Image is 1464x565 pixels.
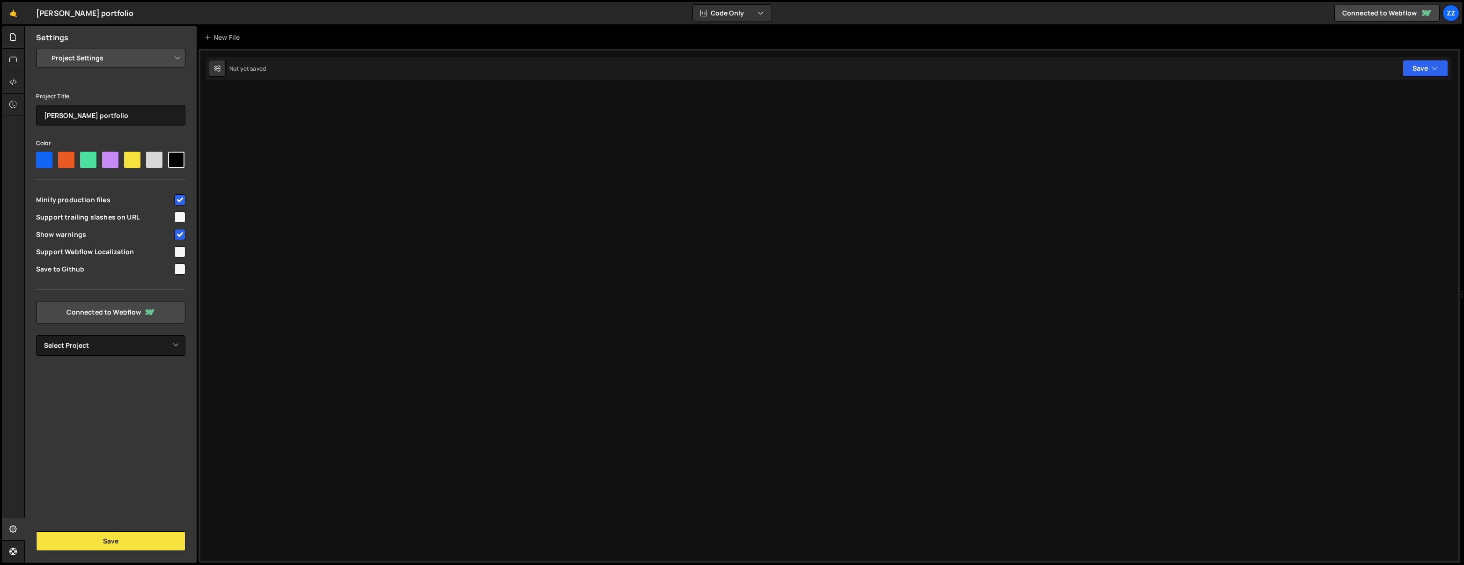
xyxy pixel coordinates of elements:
span: Support trailing slashes on URL [36,213,173,222]
div: New File [204,33,243,42]
input: Project name [36,105,185,125]
span: Save to Github [36,264,173,274]
label: Color [36,139,51,148]
div: Not yet saved [229,65,266,73]
span: Minify production files [36,195,173,205]
span: Show warnings [36,230,173,239]
button: Save [36,531,185,551]
a: 🤙 [2,2,25,24]
h2: Settings [36,32,68,43]
button: Code Only [693,5,772,22]
button: Save [1403,60,1448,77]
div: [PERSON_NAME] portfolio [36,7,133,19]
span: Support Webflow Localization [36,247,173,257]
a: Connected to Webflow [36,301,185,323]
a: Connected to Webflow [1334,5,1440,22]
label: Project Title [36,92,69,101]
a: zz [1442,5,1459,22]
